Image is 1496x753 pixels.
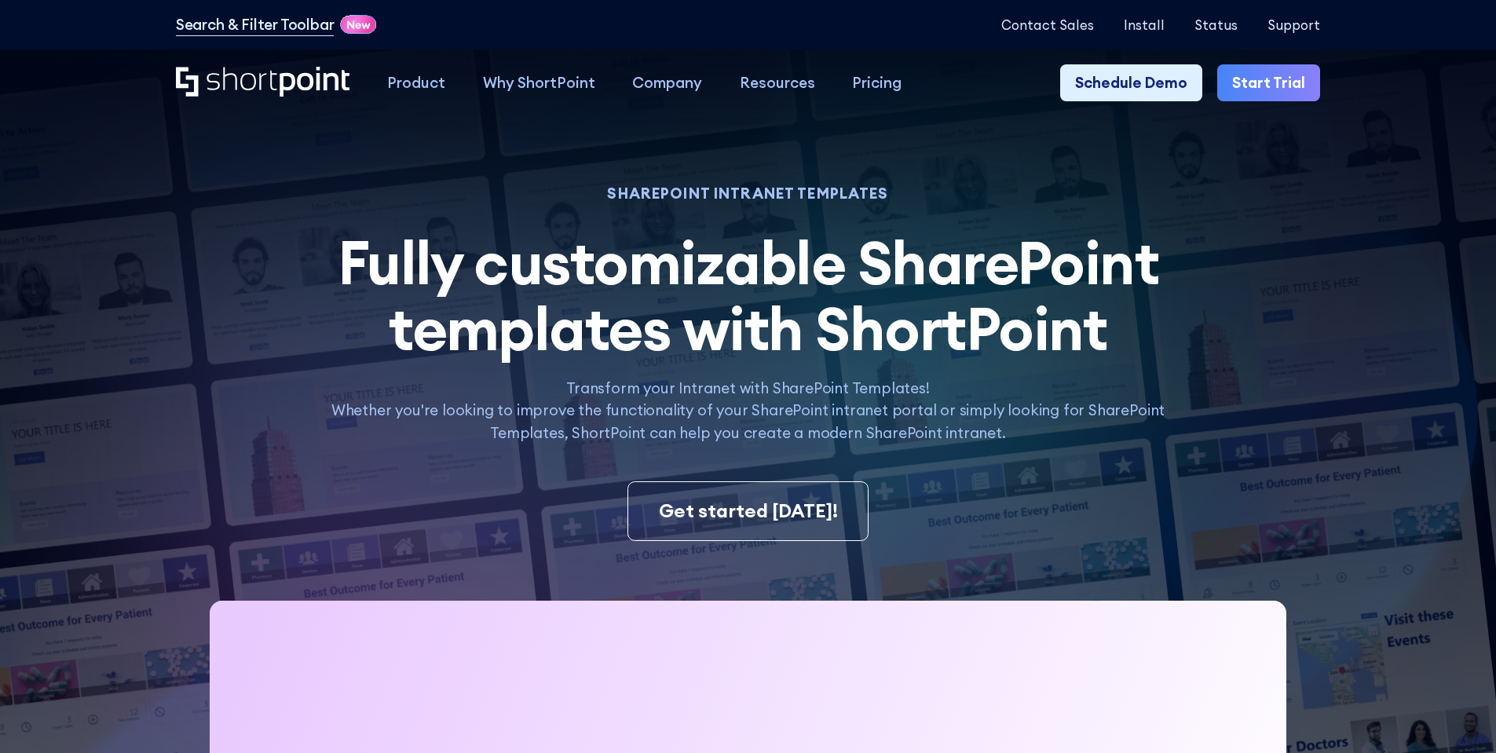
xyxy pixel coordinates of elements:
[464,64,614,102] a: Why ShortPoint
[310,187,1185,200] h1: SHAREPOINT INTRANET TEMPLATES
[1124,17,1165,32] a: Install
[1001,17,1094,32] a: Contact Sales
[659,497,838,525] div: Get started [DATE]!
[632,71,702,94] div: Company
[1217,64,1320,102] a: Start Trial
[483,71,595,94] div: Why ShortPoint
[1060,64,1202,102] a: Schedule Demo
[721,64,834,102] a: Resources
[627,481,868,541] a: Get started [DATE]!
[852,71,902,94] div: Pricing
[310,377,1185,444] p: Transform your Intranet with SharePoint Templates! Whether you're looking to improve the function...
[368,64,464,102] a: Product
[740,71,815,94] div: Resources
[176,67,349,99] a: Home
[1194,17,1238,32] a: Status
[613,64,721,102] a: Company
[1267,17,1320,32] a: Support
[176,13,335,36] a: Search & Filter Toolbar
[834,64,921,102] a: Pricing
[387,71,445,94] div: Product
[1417,678,1496,753] iframe: Chat Widget
[338,225,1159,366] span: Fully customizable SharePoint templates with ShortPoint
